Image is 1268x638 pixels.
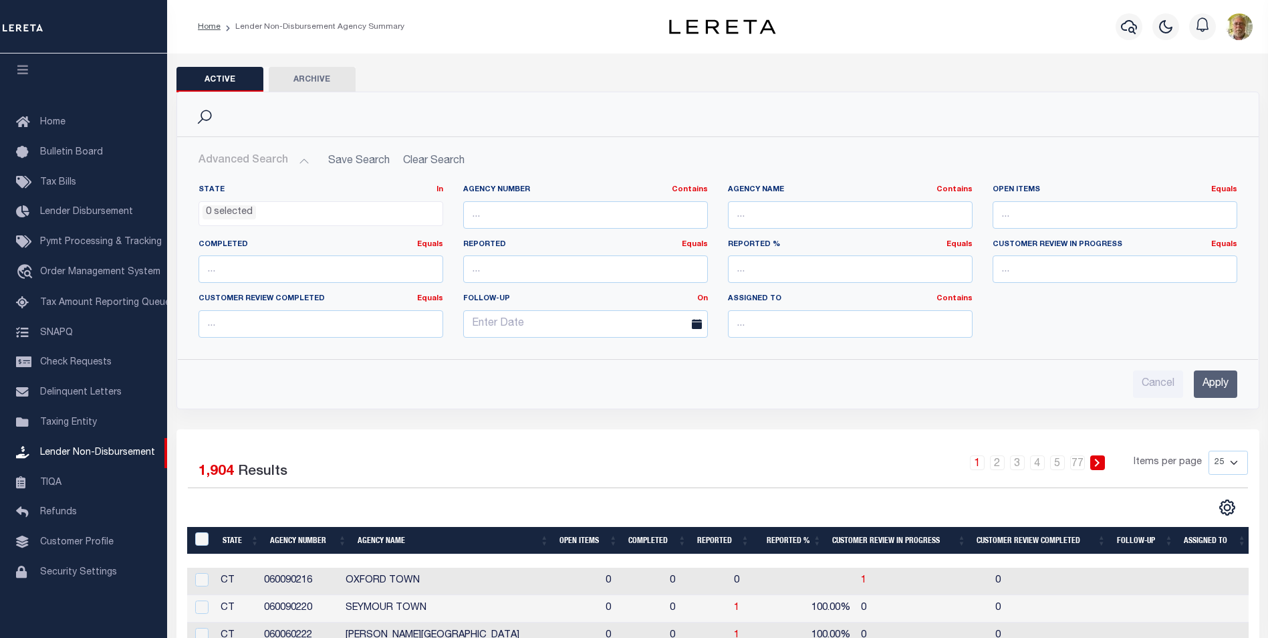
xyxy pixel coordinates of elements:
[554,527,623,554] th: Open Items: activate to sort column ascending
[1010,455,1025,470] a: 3
[40,358,112,367] span: Check Requests
[40,118,66,127] span: Home
[1070,455,1085,470] a: 77
[265,527,352,554] th: Agency Number: activate to sort column ascending
[1030,455,1045,470] a: 4
[463,185,708,196] label: Agency Number
[682,241,708,248] a: Equals
[259,595,340,623] td: 060090220
[728,239,973,251] label: Reported %
[970,455,985,470] a: 1
[669,19,776,34] img: logo-dark.svg
[198,23,221,31] a: Home
[221,21,404,33] li: Lender Non-Disbursement Agency Summary
[1211,186,1237,193] a: Equals
[946,241,973,248] a: Equals
[199,185,443,196] label: State
[417,295,443,302] a: Equals
[187,527,218,554] th: MBACode
[1194,370,1237,398] input: Apply
[463,201,708,229] input: ...
[1211,241,1237,248] a: Equals
[936,295,973,302] a: Contains
[269,67,356,92] button: Archive
[861,576,866,585] a: 1
[692,527,755,554] th: Reported: activate to sort column ascending
[40,568,117,577] span: Security Settings
[463,310,708,338] input: Enter Date
[664,568,729,595] td: 0
[728,185,973,196] label: Agency Name
[600,595,664,623] td: 0
[40,237,162,247] span: Pymt Processing & Tracking
[340,595,600,623] td: SEYMOUR TOWN
[936,186,973,193] a: Contains
[40,178,76,187] span: Tax Bills
[993,255,1237,283] input: ...
[697,295,708,302] a: On
[1133,370,1183,398] input: Cancel
[199,310,443,338] input: ...
[990,568,1120,595] td: 0
[199,255,443,283] input: ...
[40,477,61,487] span: TIQA
[417,241,443,248] a: Equals
[1112,527,1179,554] th: Follow-up: activate to sort column ascending
[40,268,160,277] span: Order Management System
[199,294,443,305] label: Customer Review Completed
[463,239,708,251] label: Reported
[729,568,788,595] td: 0
[16,264,37,282] i: travel_explore
[217,527,265,554] th: State: activate to sort column ascending
[40,418,97,427] span: Taxing Entity
[788,595,856,623] td: 100.00%
[176,67,263,92] button: Active
[728,310,973,338] input: ...
[238,461,287,483] label: Results
[463,255,708,283] input: ...
[340,568,600,595] td: OXFORD TOWN
[453,294,718,305] label: Follow-up
[40,328,73,337] span: SNAPQ
[436,186,443,193] a: In
[728,255,973,283] input: ...
[199,148,309,174] button: Advanced Search
[40,448,155,457] span: Lender Non-Disbursement
[600,568,664,595] td: 0
[664,595,729,623] td: 0
[215,595,259,623] td: CT
[1050,455,1065,470] a: 5
[755,527,827,554] th: Reported %: activate to sort column ascending
[993,239,1237,251] label: Customer Review In Progress
[672,186,708,193] a: Contains
[1178,527,1251,554] th: Assigned To: activate to sort column ascending
[623,527,692,554] th: Completed: activate to sort column ascending
[993,201,1237,229] input: ...
[827,527,971,554] th: Customer Review In Progress: activate to sort column ascending
[352,527,554,554] th: Agency Name: activate to sort column ascending
[199,465,234,479] span: 1,904
[728,201,973,229] input: ...
[215,568,259,595] td: CT
[993,185,1237,196] label: Open Items
[203,205,256,220] li: 0 selected
[971,527,1111,554] th: Customer Review Completed: activate to sort column ascending
[199,239,443,251] label: Completed
[259,568,340,595] td: 060090216
[856,595,991,623] td: 0
[40,508,77,517] span: Refunds
[40,388,122,397] span: Delinquent Letters
[40,538,114,547] span: Customer Profile
[40,207,133,217] span: Lender Disbursement
[990,455,1005,470] a: 2
[40,298,170,308] span: Tax Amount Reporting Queue
[734,603,739,613] a: 1
[990,595,1120,623] td: 0
[1134,455,1202,470] span: Items per page
[40,148,103,157] span: Bulletin Board
[728,294,973,305] label: Assigned To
